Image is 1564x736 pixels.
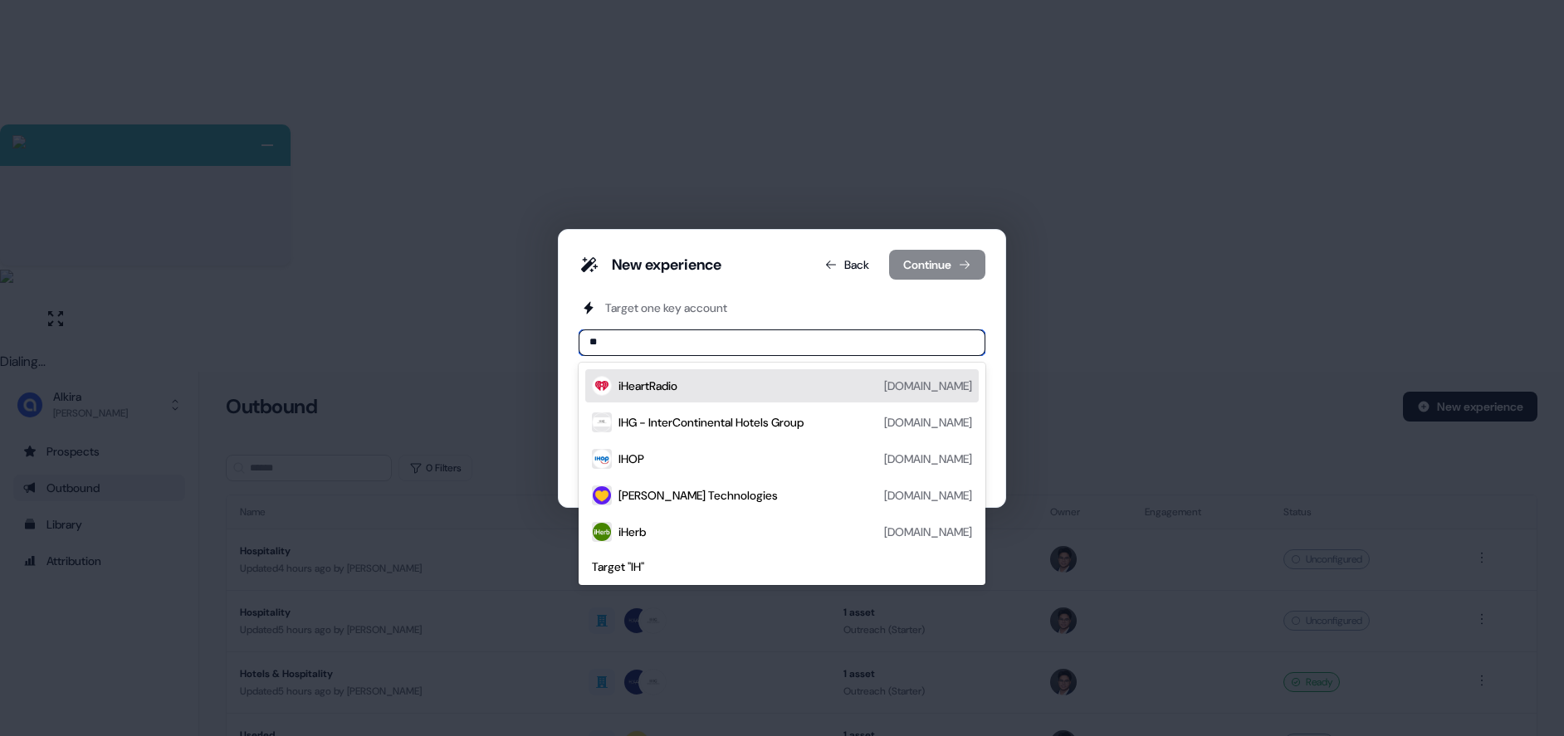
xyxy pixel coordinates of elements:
[884,524,972,540] div: [DOMAIN_NAME]
[618,451,644,467] div: IHOP
[884,378,972,394] div: [DOMAIN_NAME]
[618,414,804,431] div: IHG - InterContinental Hotels Group
[811,250,882,280] button: Back
[618,487,778,504] div: [PERSON_NAME] Technologies
[592,558,972,575] div: Target " IH "
[618,524,646,540] div: iHerb
[612,255,721,275] div: New experience
[618,378,677,394] div: iHeartRadio
[884,487,972,504] div: [DOMAIN_NAME]
[605,300,727,316] div: Target one key account
[884,451,972,467] div: [DOMAIN_NAME]
[884,414,972,431] div: [DOMAIN_NAME]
